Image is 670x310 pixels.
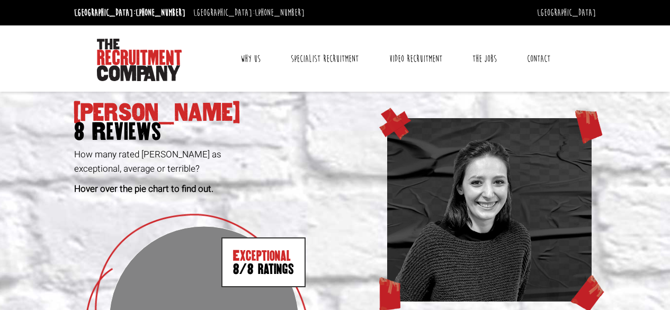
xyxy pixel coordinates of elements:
[537,7,596,19] a: [GEOGRAPHIC_DATA]
[464,46,505,72] a: The Jobs
[74,103,331,141] h1: [PERSON_NAME]
[233,262,294,276] span: 8/8 ratings
[233,46,269,72] a: Why Us
[74,182,213,196] strong: Hover over the pie chart to find out.
[221,237,306,287] h1: Exceptional
[74,122,331,141] span: 8 Reviews
[381,46,450,72] a: Video Recruitment
[283,46,367,72] a: Specialist Recruitment
[72,4,188,21] li: [GEOGRAPHIC_DATA]:
[97,39,182,81] img: The Recruitment Company
[519,46,558,72] a: Contact
[387,118,592,302] img: sara-web-no-illo.png
[136,7,185,19] a: [PHONE_NUMBER]
[191,4,307,21] li: [GEOGRAPHIC_DATA]:
[74,147,331,176] p: How many rated [PERSON_NAME] as exceptional, average or terrible?
[255,7,305,19] a: [PHONE_NUMBER]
